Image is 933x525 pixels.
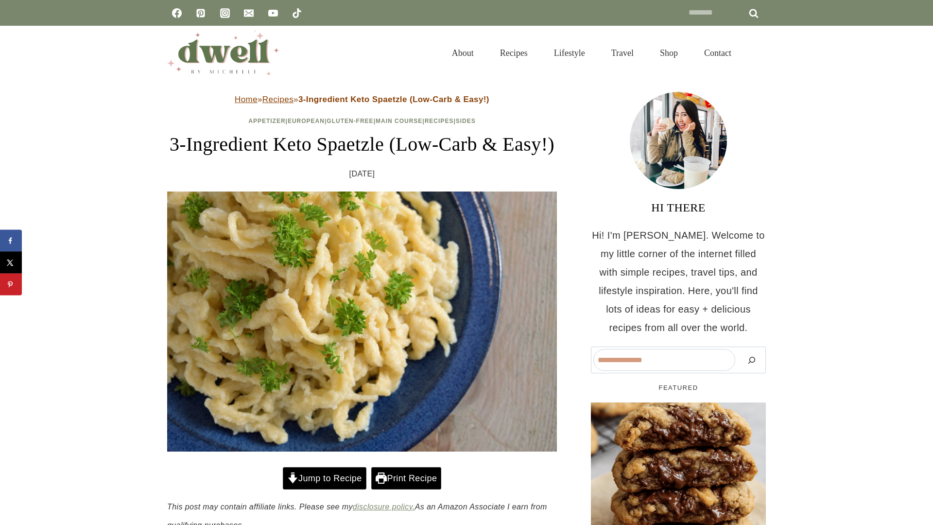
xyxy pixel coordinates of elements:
[235,95,489,104] span: » »
[487,36,541,70] a: Recipes
[263,3,283,23] a: YouTube
[541,36,598,70] a: Lifestyle
[376,118,422,124] a: Main Course
[425,118,454,124] a: Recipes
[749,45,766,61] button: View Search Form
[167,31,279,75] img: DWELL by michelle
[167,192,557,452] img: plate of keto spaetzle noodles
[191,3,210,23] a: Pinterest
[167,130,557,159] h1: 3-Ingredient Keto Spaetzle (Low-Carb & Easy!)
[287,3,307,23] a: TikTok
[167,3,187,23] a: Facebook
[371,467,441,490] a: Print Recipe
[298,95,489,104] strong: 3-Ingredient Keto Spaetzle (Low-Carb & Easy!)
[691,36,744,70] a: Contact
[591,383,766,393] h5: FEATURED
[215,3,235,23] a: Instagram
[647,36,691,70] a: Shop
[439,36,487,70] a: About
[248,118,285,124] a: Appetizer
[248,118,476,124] span: | | | | |
[349,167,375,181] time: [DATE]
[353,503,415,511] a: disclosure policy.
[239,3,259,23] a: Email
[327,118,373,124] a: Gluten-Free
[456,118,476,124] a: Sides
[235,95,258,104] a: Home
[283,467,366,490] a: Jump to Recipe
[598,36,647,70] a: Travel
[288,118,325,124] a: European
[740,349,763,371] button: Search
[262,95,294,104] a: Recipes
[439,36,744,70] nav: Primary Navigation
[591,226,766,337] p: Hi! I'm [PERSON_NAME]. Welcome to my little corner of the internet filled with simple recipes, tr...
[591,199,766,216] h3: HI THERE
